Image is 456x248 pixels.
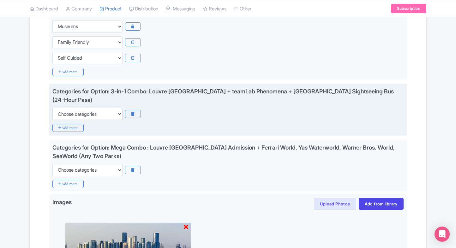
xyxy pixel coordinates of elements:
div: Categories for Option: Mega Combo : Louvre [GEOGRAPHIC_DATA] Admission + Ferrari World, Yas Water... [52,144,395,159]
div: Categories for Option: 3-in-1 Combo: Louvre [GEOGRAPHIC_DATA] + teamLab Phenomena + [GEOGRAPHIC_D... [52,88,394,103]
span: Images [52,198,72,208]
a: Subscription [391,4,426,13]
i: Add more [52,124,84,132]
a: Add from library [359,198,404,210]
i: Add more [52,68,84,76]
div: Open Intercom Messenger [435,227,450,242]
i: Add more [52,180,84,188]
button: Upload Photos [314,198,356,210]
